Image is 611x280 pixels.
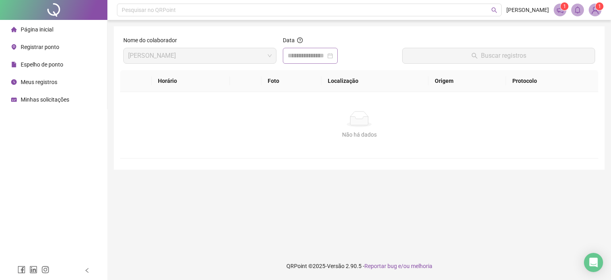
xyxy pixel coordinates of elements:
span: file [11,62,17,67]
span: linkedin [29,266,37,274]
button: Buscar registros [402,48,595,64]
span: Espelho de ponto [21,61,63,68]
span: [PERSON_NAME] [506,6,549,14]
th: Origem [428,70,506,92]
span: instagram [41,266,49,274]
span: Versão [327,263,344,269]
sup: Atualize o seu contato no menu Meus Dados [595,2,603,10]
span: bell [574,6,581,14]
span: home [11,27,17,32]
th: Protocolo [506,70,598,92]
div: Open Intercom Messenger [584,253,603,272]
th: Horário [152,70,230,92]
label: Nome do colaborador [123,36,182,45]
span: Página inicial [21,26,53,33]
span: clock-circle [11,79,17,85]
span: Registrar ponto [21,44,59,50]
span: 1 [563,4,566,9]
span: Minhas solicitações [21,96,69,103]
sup: 1 [560,2,568,10]
span: 1 [598,4,601,9]
span: DANIEL DE ARAUJO MACHADO [128,48,272,63]
span: left [84,268,90,273]
span: schedule [11,97,17,102]
span: facebook [18,266,25,274]
footer: QRPoint © 2025 - 2.90.5 - [107,252,611,280]
img: 92402 [589,4,601,16]
span: Data [283,37,295,43]
th: Localização [321,70,428,92]
span: Meus registros [21,79,57,85]
th: Foto [261,70,321,92]
span: environment [11,44,17,50]
div: Não há dados [130,130,589,139]
span: notification [557,6,564,14]
span: Reportar bug e/ou melhoria [364,263,432,269]
span: question-circle [297,37,303,43]
span: search [491,7,497,13]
